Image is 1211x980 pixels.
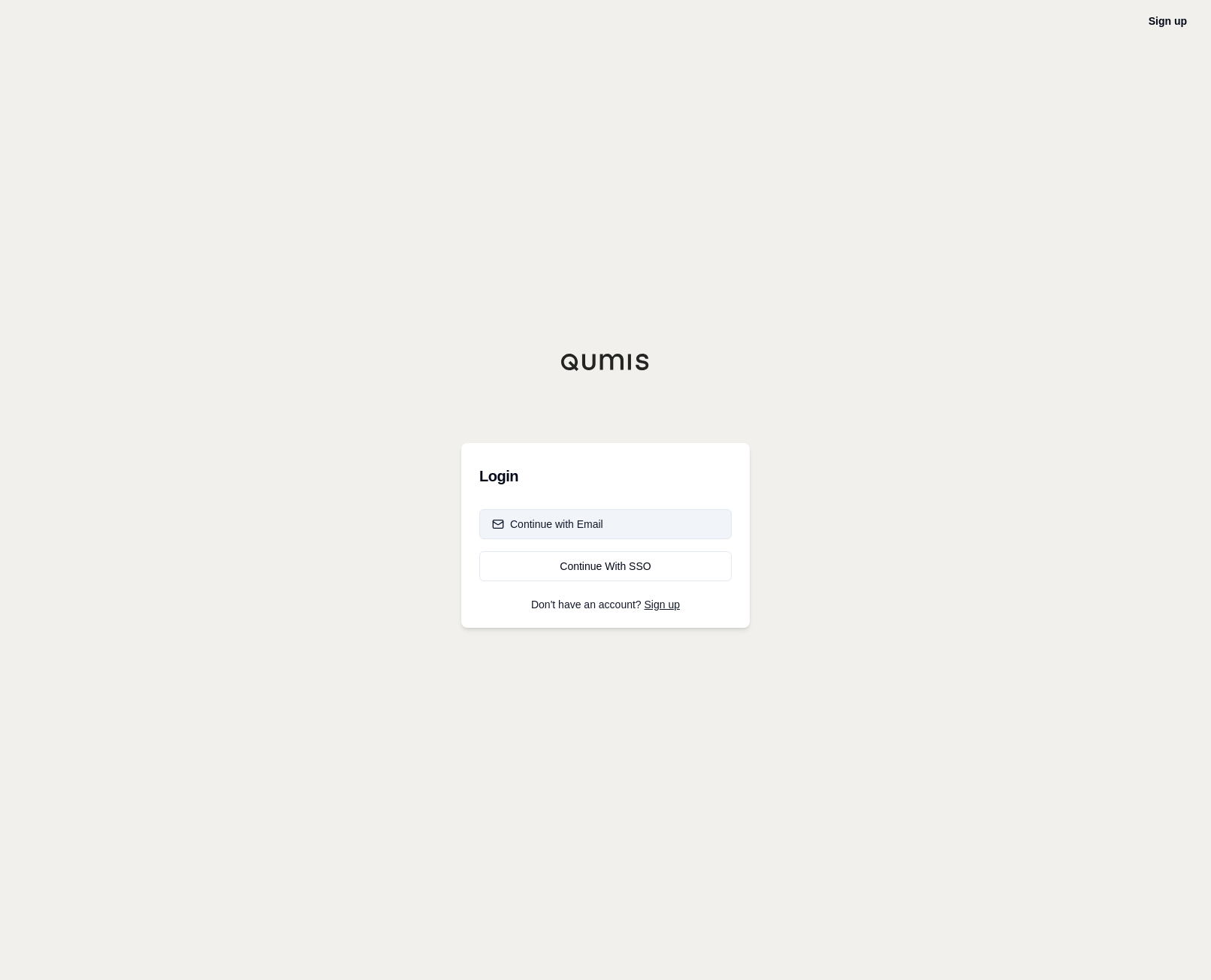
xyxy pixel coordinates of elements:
img: Qumis [560,353,651,371]
button: Continue with Email [479,509,732,539]
div: Continue With SSO [492,559,719,574]
h3: Login [479,461,732,491]
div: Continue with Email [492,517,603,532]
a: Sign up [645,599,680,611]
p: Don't have an account? [479,599,732,610]
a: Sign up [1149,15,1187,27]
a: Continue With SSO [479,551,732,581]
